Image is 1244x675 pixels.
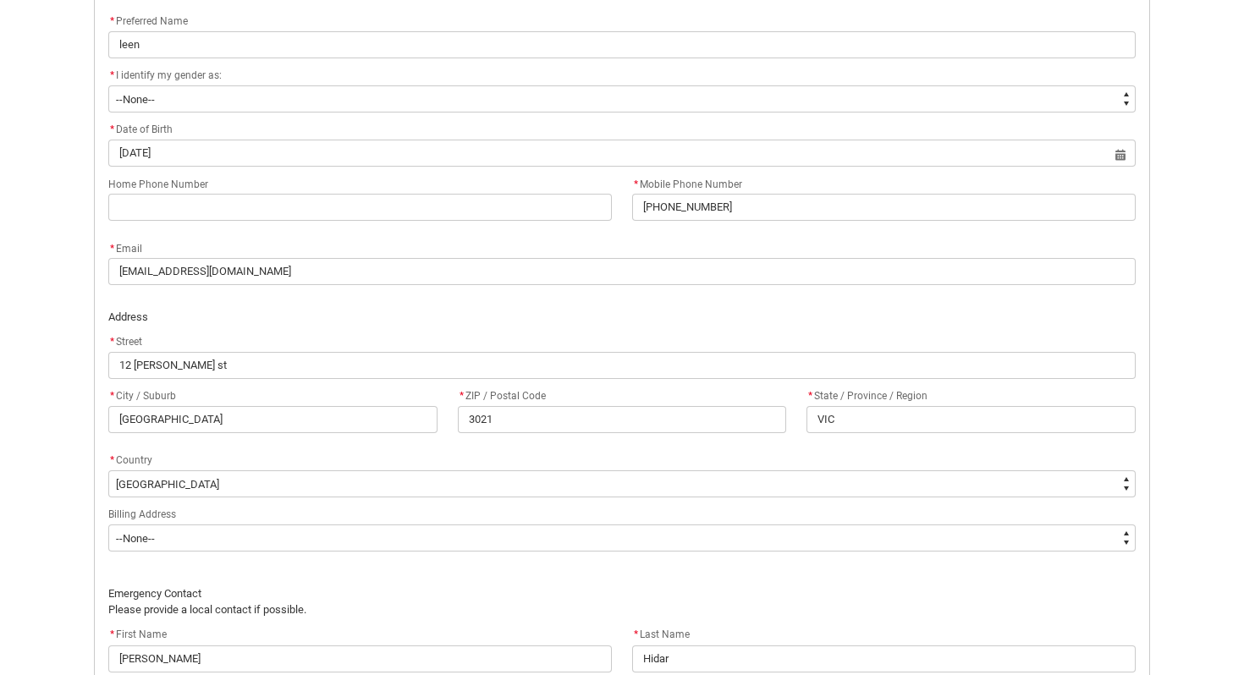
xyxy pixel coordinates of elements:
[108,390,176,402] span: City / Suburb
[634,628,638,640] abbr: required
[634,178,638,190] abbr: required
[110,15,114,27] abbr: required
[116,454,152,466] span: Country
[110,454,114,466] abbr: required
[108,123,173,135] span: Date of Birth
[632,173,749,192] label: Mobile Phone Number
[108,258,1136,285] input: you@example.com
[108,238,149,256] label: Email
[108,628,167,640] span: First Name
[110,336,114,348] abbr: required
[458,390,546,402] span: ZIP / Postal Code
[632,194,1136,221] input: +61421734860
[460,390,464,402] abbr: required
[108,336,142,348] span: Street
[108,508,176,520] span: Billing Address
[108,309,1136,326] p: Address
[808,390,812,402] abbr: required
[110,628,114,640] abbr: required
[108,585,1136,602] p: Emergency Contact
[110,243,114,255] abbr: required
[116,69,222,81] span: I identify my gender as:
[110,390,114,402] abbr: required
[110,123,114,135] abbr: required
[110,69,114,81] abbr: required
[806,390,927,402] span: State / Province / Region
[108,15,188,27] span: Preferred Name
[108,173,215,192] label: Home Phone Number
[632,628,690,640] span: Last Name
[108,601,1136,618] p: Please provide a local contact if possible.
